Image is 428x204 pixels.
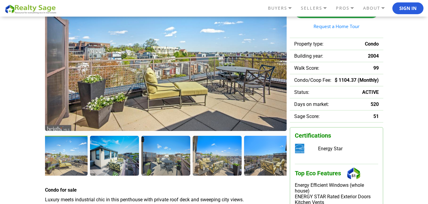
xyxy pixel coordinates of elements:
[362,89,379,95] span: ACTIVE
[373,113,379,119] span: 51
[335,77,379,83] span: $ 1104.37 (Monthly)
[318,146,343,151] span: Energy Star
[294,53,323,59] span: Building year:
[294,101,329,107] span: Days on market:
[294,77,331,83] span: Condo/Coop Fee:
[45,187,287,193] h4: Condo for sale
[294,89,309,95] span: Status:
[371,101,379,107] span: 520
[299,3,334,13] a: SELLERS
[294,41,323,47] span: Property type:
[365,41,379,47] span: Condo
[392,2,423,14] button: Sign In
[295,164,378,182] h3: Top Eco Features
[368,53,379,59] span: 2004
[373,65,379,71] span: 99
[334,3,362,13] a: PROS
[294,24,379,29] a: Request a Home Tour
[294,65,319,71] span: Walk Score:
[346,164,362,182] div: 51
[294,113,320,119] span: Sage Score:
[5,4,59,14] img: REALTY SAGE
[295,132,378,139] h3: Certifications
[362,3,392,13] a: ABOUT
[266,3,299,13] a: BUYERS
